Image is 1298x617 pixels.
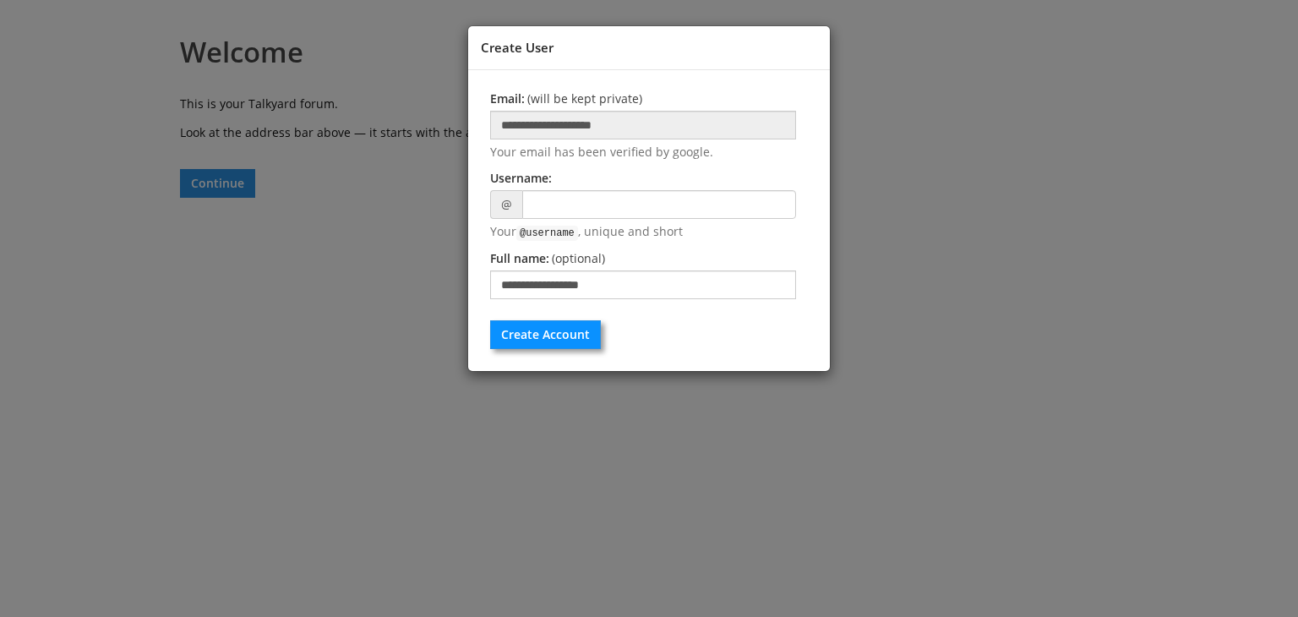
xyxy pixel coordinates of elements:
[552,250,605,266] span: (optional)
[490,170,552,186] label: Username:
[490,144,796,160] span: Your email has been verified by google.
[490,320,601,349] button: Create Account
[490,250,605,266] label: Full name:
[490,223,683,239] span: Your , unique and short
[490,190,522,219] span: @
[516,226,578,241] code: @username
[490,90,642,106] label: Email:
[481,39,817,57] h4: Create User
[527,90,642,106] span: ( will be kept private )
